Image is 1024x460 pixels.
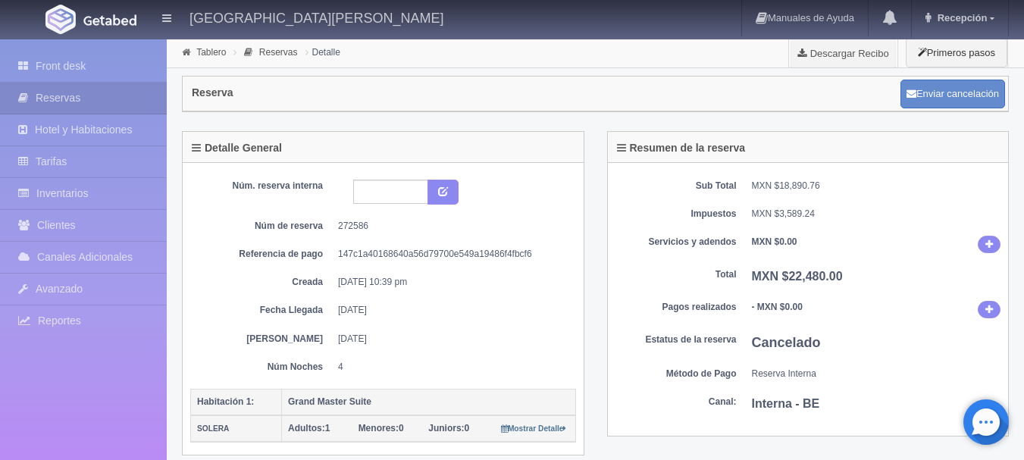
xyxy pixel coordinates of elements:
[202,276,323,289] dt: Creada
[615,301,737,314] dt: Pagos realizados
[196,47,226,58] a: Tablero
[202,248,323,261] dt: Referencia de pago
[189,8,443,27] h4: [GEOGRAPHIC_DATA][PERSON_NAME]
[501,423,567,433] a: Mostrar Detalle
[428,423,464,433] strong: Juniors:
[202,333,323,346] dt: [PERSON_NAME]
[752,208,1001,221] dd: MXN $3,589.24
[202,220,323,233] dt: Núm de reserva
[197,424,229,433] small: SOLERA
[900,80,1005,108] button: Enviar cancelación
[615,368,737,380] dt: Método de Pago
[259,47,298,58] a: Reservas
[428,423,469,433] span: 0
[192,87,233,99] h4: Reserva
[752,397,820,410] b: Interna - BE
[338,304,565,317] dd: [DATE]
[615,268,737,281] dt: Total
[615,236,737,249] dt: Servicios y adendos
[752,302,803,312] b: - MXN $0.00
[202,180,323,192] dt: Núm. reserva interna
[338,276,565,289] dd: [DATE] 10:39 pm
[752,236,797,247] b: MXN $0.00
[197,396,254,407] b: Habitación 1:
[302,45,344,59] li: Detalle
[934,12,988,23] span: Recepción
[789,38,897,68] a: Descargar Recibo
[338,333,565,346] dd: [DATE]
[615,396,737,408] dt: Canal:
[288,423,330,433] span: 1
[83,14,136,26] img: Getabed
[359,423,404,433] span: 0
[45,5,76,34] img: Getabed
[501,424,567,433] small: Mostrar Detalle
[192,142,282,154] h4: Detalle General
[338,361,565,374] dd: 4
[752,335,821,350] b: Cancelado
[752,368,1001,380] dd: Reserva Interna
[288,423,325,433] strong: Adultos:
[202,361,323,374] dt: Núm Noches
[615,208,737,221] dt: Impuestos
[906,38,1007,67] button: Primeros pasos
[338,248,565,261] dd: 147c1a40168640a56d79700e549a19486f4fbcf6
[282,389,576,415] th: Grand Master Suite
[615,333,737,346] dt: Estatus de la reserva
[752,180,1001,192] dd: MXN $18,890.76
[752,270,843,283] b: MXN $22,480.00
[202,304,323,317] dt: Fecha Llegada
[338,220,565,233] dd: 272586
[359,423,399,433] strong: Menores:
[617,142,746,154] h4: Resumen de la reserva
[615,180,737,192] dt: Sub Total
